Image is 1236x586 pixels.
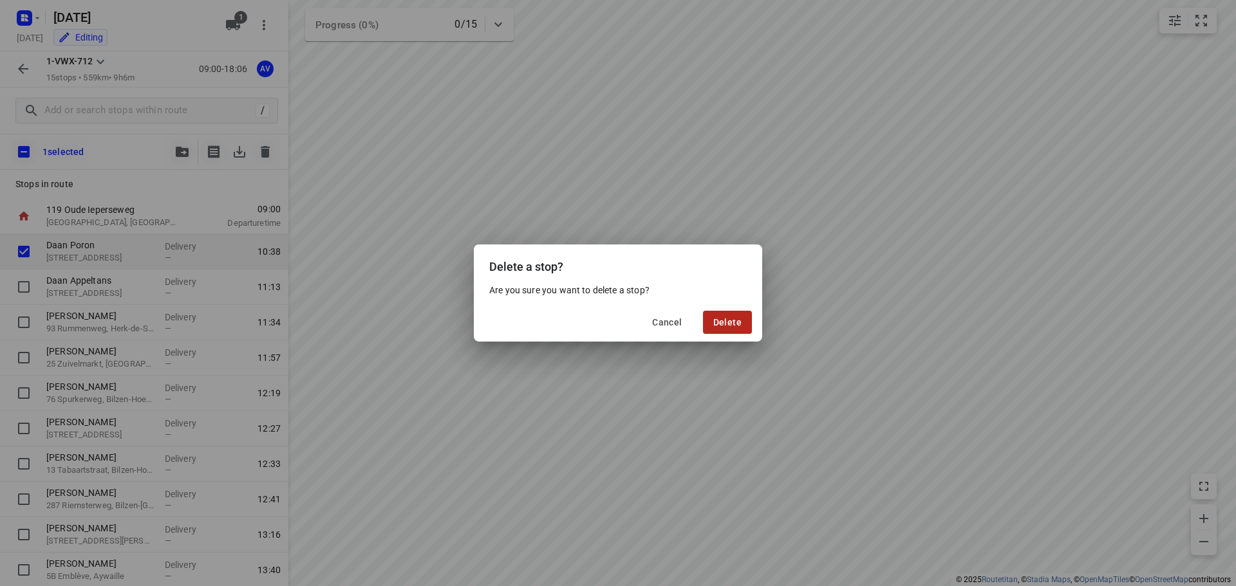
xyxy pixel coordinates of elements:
[713,317,742,327] span: Delete
[489,284,747,297] p: Are you sure you want to delete a stop?
[652,317,682,327] span: Cancel
[474,244,762,284] div: Delete a stop?
[642,311,692,334] button: Cancel
[703,311,752,334] button: Delete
